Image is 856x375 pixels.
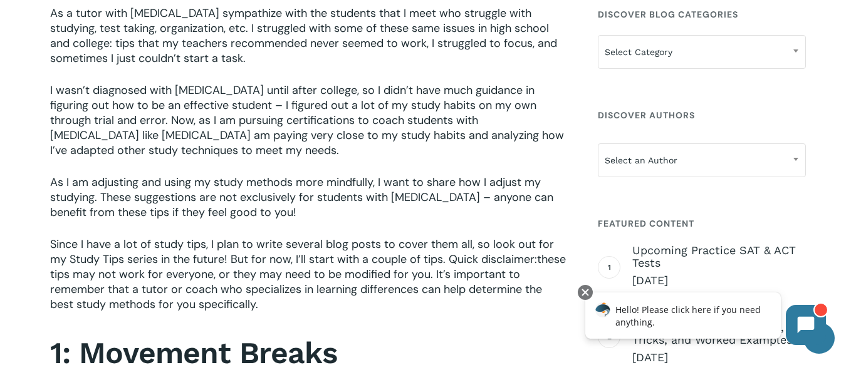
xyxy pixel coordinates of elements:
span: [DATE] [632,273,806,288]
span: Select an Author [598,147,805,173]
span: Upcoming Practice SAT & ACT Tests [632,244,806,269]
a: Upcoming Practice SAT & ACT Tests [DATE] [632,244,806,288]
iframe: Chatbot [572,282,838,357]
span: Since I have a lot of study tips, I plan to write several blog posts to cover them all, so look o... [50,237,554,267]
span: [DATE] [632,350,806,365]
span: As I am adjusting and using my study methods more mindfully, I want to share how I adjust my stud... [50,175,553,220]
strong: 1: Movement Breaks [50,335,337,371]
span: these tips may not work for everyone, or they may need to be modified for you. It’s important to ... [50,252,566,312]
h4: Discover Blog Categories [598,3,806,26]
h4: Discover Authors [598,104,806,126]
span: Select an Author [598,143,806,177]
span: I wasn’t diagnosed with [MEDICAL_DATA] until after college, so I didn’t have much guidance in fig... [50,83,564,158]
span: Select Category [598,39,805,65]
span: Select Category [598,35,806,69]
span: As a tutor with [MEDICAL_DATA] sympathize with the students that I meet who struggle with studyin... [50,6,557,66]
h4: Featured Content [598,212,806,235]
